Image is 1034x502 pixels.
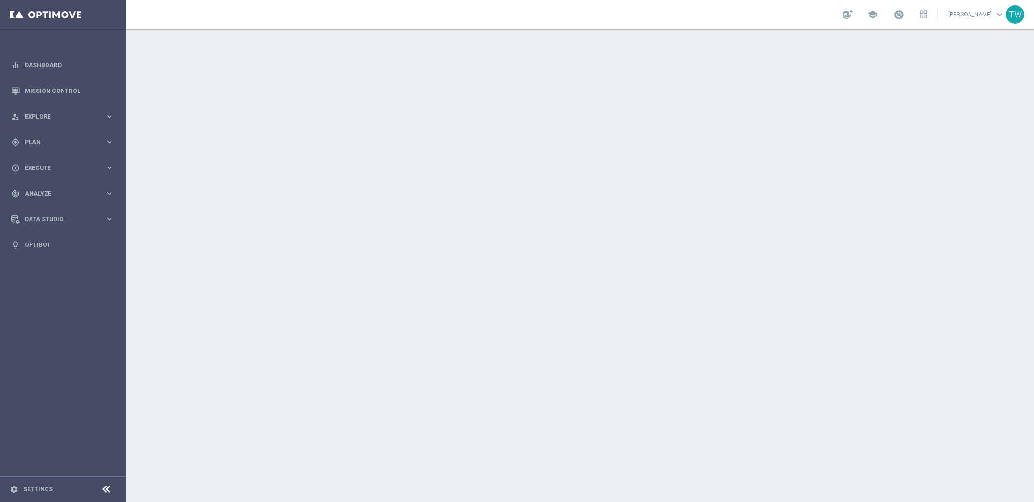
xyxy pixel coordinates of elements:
[11,138,114,146] button: gps_fixed Plan keyboard_arrow_right
[25,139,105,145] span: Plan
[11,232,114,258] div: Optibot
[11,189,105,198] div: Analyze
[25,191,105,197] span: Analyze
[994,9,1005,20] span: keyboard_arrow_down
[11,164,114,172] button: play_circle_outline Execute keyboard_arrow_right
[105,112,114,121] i: keyboard_arrow_right
[11,52,114,78] div: Dashboard
[10,485,18,494] i: settings
[105,137,114,147] i: keyboard_arrow_right
[105,214,114,224] i: keyboard_arrow_right
[11,61,20,70] i: equalizer
[25,114,105,120] span: Explore
[947,7,1006,22] a: [PERSON_NAME]keyboard_arrow_down
[11,112,105,121] div: Explore
[105,189,114,198] i: keyboard_arrow_right
[11,164,105,172] div: Execute
[25,78,114,104] a: Mission Control
[11,113,114,121] button: person_search Explore keyboard_arrow_right
[11,189,20,198] i: track_changes
[25,216,105,222] span: Data Studio
[1006,5,1024,24] div: TW
[867,9,878,20] span: school
[11,215,105,224] div: Data Studio
[11,215,114,223] button: Data Studio keyboard_arrow_right
[11,241,114,249] button: lightbulb Optibot
[11,78,114,104] div: Mission Control
[11,112,20,121] i: person_search
[11,190,114,198] button: track_changes Analyze keyboard_arrow_right
[11,138,105,147] div: Plan
[11,138,20,147] i: gps_fixed
[25,232,114,258] a: Optibot
[23,487,53,492] a: Settings
[11,87,114,95] button: Mission Control
[25,52,114,78] a: Dashboard
[105,163,114,172] i: keyboard_arrow_right
[11,164,20,172] i: play_circle_outline
[11,241,20,249] i: lightbulb
[25,165,105,171] span: Execute
[11,61,114,69] button: equalizer Dashboard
